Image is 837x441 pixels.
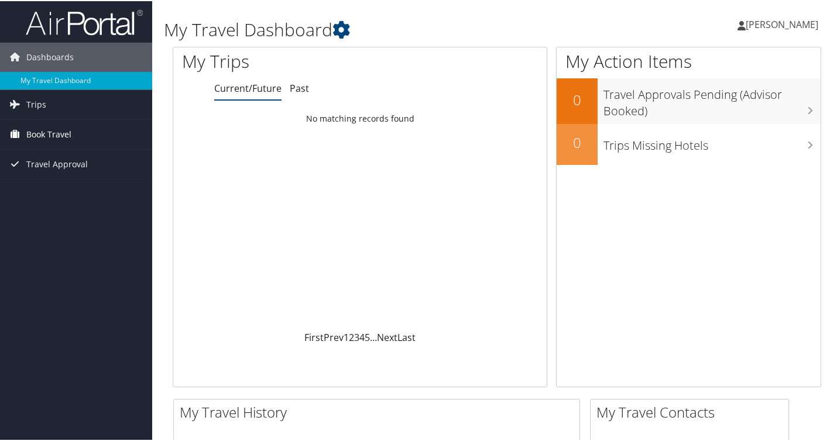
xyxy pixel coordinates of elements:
h2: My Travel History [180,401,579,421]
h2: 0 [557,89,598,109]
td: No matching records found [173,107,547,128]
a: 5 [365,330,370,343]
img: airportal-logo.png [26,8,143,35]
h1: My Trips [182,48,382,73]
a: Next [377,330,397,343]
h2: 0 [557,132,598,151]
span: Trips [26,89,46,118]
span: Book Travel [26,119,71,148]
h2: My Travel Contacts [596,401,788,421]
a: Prev [324,330,344,343]
h3: Trips Missing Hotels [603,130,821,153]
span: [PERSON_NAME] [746,17,818,30]
a: 1 [344,330,349,343]
a: Past [290,81,309,94]
span: Travel Approval [26,149,88,178]
h1: My Travel Dashboard [164,16,608,41]
h3: Travel Approvals Pending (Advisor Booked) [603,80,821,118]
a: 4 [359,330,365,343]
a: 0Trips Missing Hotels [557,123,821,164]
span: … [370,330,377,343]
a: 0Travel Approvals Pending (Advisor Booked) [557,77,821,122]
h1: My Action Items [557,48,821,73]
a: Last [397,330,416,343]
a: [PERSON_NAME] [737,6,830,41]
a: Current/Future [214,81,282,94]
a: 3 [354,330,359,343]
a: 2 [349,330,354,343]
a: First [304,330,324,343]
span: Dashboards [26,42,74,71]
